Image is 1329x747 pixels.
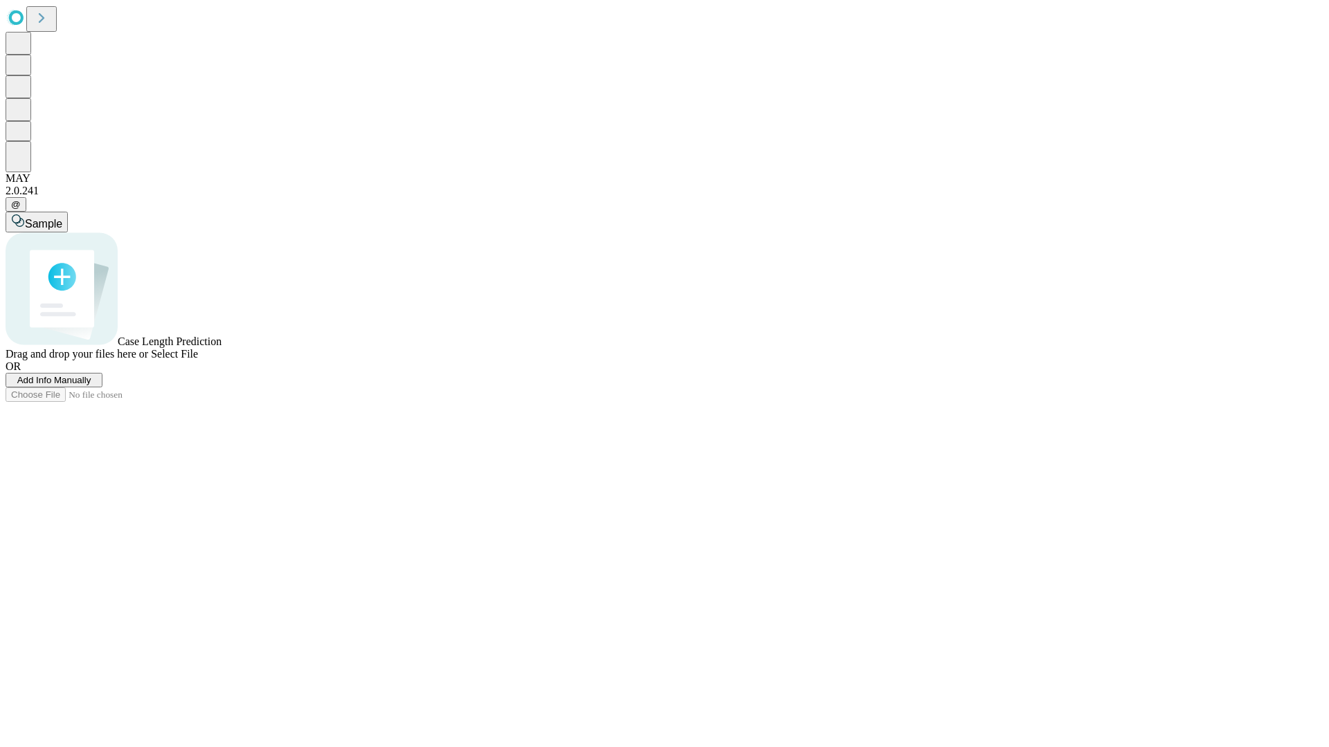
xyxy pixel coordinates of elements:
button: Add Info Manually [6,373,102,387]
div: MAY [6,172,1323,185]
button: Sample [6,212,68,232]
span: Drag and drop your files here or [6,348,148,360]
span: Sample [25,218,62,230]
span: Case Length Prediction [118,335,221,347]
span: @ [11,199,21,210]
span: Select File [151,348,198,360]
span: Add Info Manually [17,375,91,385]
button: @ [6,197,26,212]
span: OR [6,360,21,372]
div: 2.0.241 [6,185,1323,197]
